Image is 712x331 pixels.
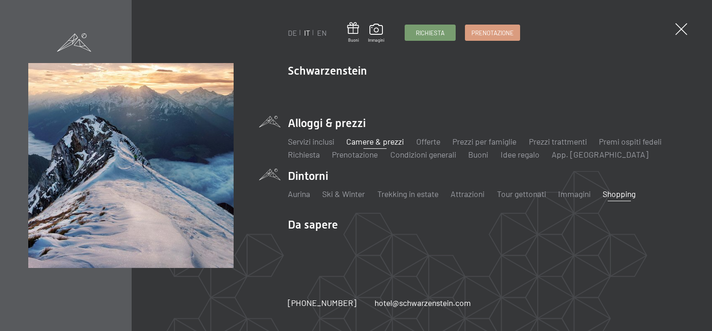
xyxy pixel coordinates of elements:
a: Offerte [416,136,440,146]
a: App. [GEOGRAPHIC_DATA] [552,149,648,159]
a: EN [317,28,327,37]
a: hotel@schwarzenstein.com [375,297,471,309]
span: Buoni [347,38,359,43]
a: Prezzi per famiglie [452,136,516,146]
span: Immagini [368,38,384,43]
span: Prenotazione [471,29,514,37]
a: Ski & Winter [322,189,365,199]
a: Richiesta [405,25,455,40]
a: Prenotazione [332,149,378,159]
a: Camere & prezzi [346,136,404,146]
a: Shopping [603,189,636,199]
a: Prenotazione [465,25,520,40]
a: Servizi inclusi [288,136,334,146]
a: Attrazioni [451,189,484,199]
a: Buoni [468,149,488,159]
a: DE [288,28,297,37]
a: Aurina [288,189,310,199]
a: Premi ospiti fedeli [599,136,661,146]
a: IT [304,28,310,37]
a: Prezzi trattmenti [529,136,587,146]
a: Immagini [368,24,384,43]
a: Buoni [347,22,359,43]
a: Tour gettonati [497,189,546,199]
a: [PHONE_NUMBER] [288,297,356,309]
a: Condizioni generali [390,149,456,159]
span: [PHONE_NUMBER] [288,298,356,308]
a: Idee regalo [501,149,540,159]
a: Trekking in estate [377,189,439,199]
span: Richiesta [416,29,445,37]
a: Richiesta [288,149,320,159]
a: Immagini [558,189,591,199]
